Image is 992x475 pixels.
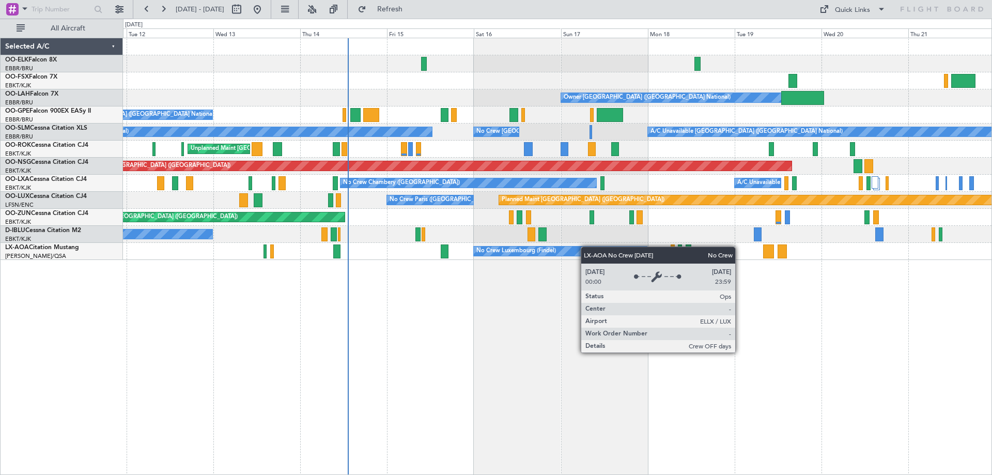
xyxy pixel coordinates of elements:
[368,6,412,13] span: Refresh
[5,91,58,97] a: OO-LAHFalcon 7X
[390,192,492,208] div: No Crew Paris ([GEOGRAPHIC_DATA])
[191,141,358,157] div: Unplanned Maint [GEOGRAPHIC_DATA]-[GEOGRAPHIC_DATA]
[561,28,648,38] div: Sun 17
[5,210,31,217] span: OO-ZUN
[650,124,843,140] div: A/C Unavailable [GEOGRAPHIC_DATA] ([GEOGRAPHIC_DATA] National)
[474,28,561,38] div: Sat 16
[5,142,88,148] a: OO-ROKCessna Citation CJ4
[5,82,31,89] a: EBKT/KJK
[5,227,25,234] span: D-IBLU
[835,5,870,16] div: Quick Links
[5,210,88,217] a: OO-ZUNCessna Citation CJ4
[814,1,891,18] button: Quick Links
[68,158,230,174] div: Planned Maint [GEOGRAPHIC_DATA] ([GEOGRAPHIC_DATA])
[5,150,31,158] a: EBKT/KJK
[5,193,87,200] a: OO-LUXCessna Citation CJ4
[176,5,224,14] span: [DATE] - [DATE]
[502,192,664,208] div: Planned Maint [GEOGRAPHIC_DATA] ([GEOGRAPHIC_DATA])
[5,108,29,114] span: OO-GPE
[5,235,31,243] a: EBKT/KJK
[5,125,87,131] a: OO-SLMCessna Citation XLS
[5,201,34,209] a: LFSN/ENC
[343,175,460,191] div: No Crew Chambery ([GEOGRAPHIC_DATA])
[5,244,79,251] a: LX-AOACitation Mustang
[5,65,33,72] a: EBBR/BRU
[387,28,474,38] div: Fri 15
[32,2,91,17] input: Trip Number
[5,176,29,182] span: OO-LXA
[5,74,57,80] a: OO-FSXFalcon 7X
[5,159,88,165] a: OO-NSGCessna Citation CJ4
[5,167,31,175] a: EBKT/KJK
[648,28,735,38] div: Mon 18
[5,176,87,182] a: OO-LXACessna Citation CJ4
[5,218,31,226] a: EBKT/KJK
[564,90,731,105] div: Owner [GEOGRAPHIC_DATA] ([GEOGRAPHIC_DATA] National)
[5,227,81,234] a: D-IBLUCessna Citation M2
[42,107,215,122] div: No Crew [GEOGRAPHIC_DATA] ([GEOGRAPHIC_DATA] National)
[27,25,109,32] span: All Aircraft
[5,125,30,131] span: OO-SLM
[5,91,30,97] span: OO-LAH
[5,116,33,124] a: EBBR/BRU
[5,193,29,200] span: OO-LUX
[127,28,213,38] div: Tue 12
[735,28,822,38] div: Tue 19
[5,133,33,141] a: EBBR/BRU
[5,74,29,80] span: OO-FSX
[5,108,91,114] a: OO-GPEFalcon 900EX EASy II
[476,124,649,140] div: No Crew [GEOGRAPHIC_DATA] ([GEOGRAPHIC_DATA] National)
[5,252,66,260] a: [PERSON_NAME]/QSA
[68,209,238,225] div: Unplanned Maint [GEOGRAPHIC_DATA] ([GEOGRAPHIC_DATA])
[300,28,387,38] div: Thu 14
[476,243,556,259] div: No Crew Luxembourg (Findel)
[353,1,415,18] button: Refresh
[5,57,57,63] a: OO-ELKFalcon 8X
[5,99,33,106] a: EBBR/BRU
[737,175,780,191] div: A/C Unavailable
[5,184,31,192] a: EBKT/KJK
[822,28,908,38] div: Wed 20
[125,21,143,29] div: [DATE]
[5,244,29,251] span: LX-AOA
[5,142,31,148] span: OO-ROK
[213,28,300,38] div: Wed 13
[5,57,28,63] span: OO-ELK
[5,159,31,165] span: OO-NSG
[11,20,112,37] button: All Aircraft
